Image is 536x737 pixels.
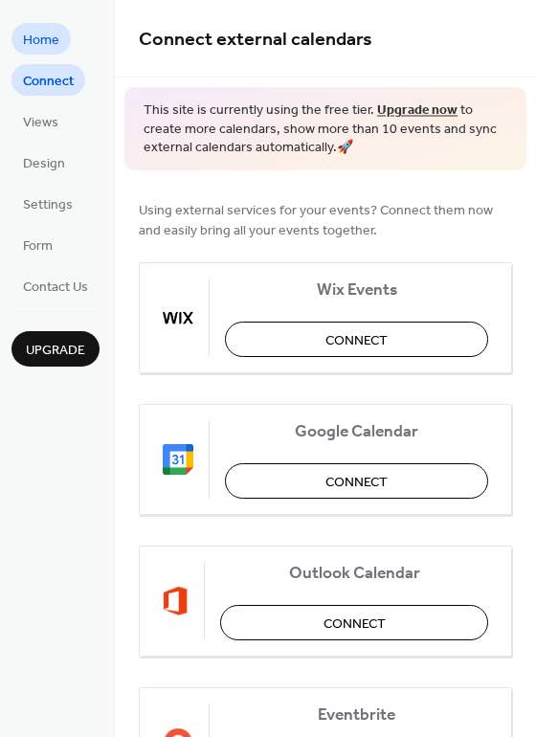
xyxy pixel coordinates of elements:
[11,229,64,260] a: Form
[11,64,85,96] a: Connect
[163,444,193,475] img: google
[23,72,74,92] span: Connect
[11,270,100,301] a: Contact Us
[144,101,507,158] span: This site is currently using the free tier. to create more calendars, show more than 10 events an...
[11,146,77,178] a: Design
[23,278,88,298] span: Contact Us
[324,614,386,634] span: Connect
[23,113,58,133] span: Views
[11,105,70,137] a: Views
[23,236,53,257] span: Form
[23,31,59,51] span: Home
[220,563,488,583] span: Outlook Calendar
[23,195,73,215] span: Settings
[11,23,71,55] a: Home
[23,154,65,174] span: Design
[163,302,193,333] img: wix
[225,421,488,441] span: Google Calendar
[325,472,388,492] span: Connect
[163,586,189,616] img: outlook
[377,98,458,123] a: Upgrade now
[220,605,488,640] button: Connect
[139,200,512,240] span: Using external services for your events? Connect them now and easily bring all your events together.
[325,330,388,350] span: Connect
[225,322,488,357] button: Connect
[225,463,488,499] button: Connect
[26,341,85,361] span: Upgrade
[225,279,488,300] span: Wix Events
[139,21,372,58] span: Connect external calendars
[11,331,100,367] button: Upgrade
[225,704,488,725] span: Eventbrite
[11,188,84,219] a: Settings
